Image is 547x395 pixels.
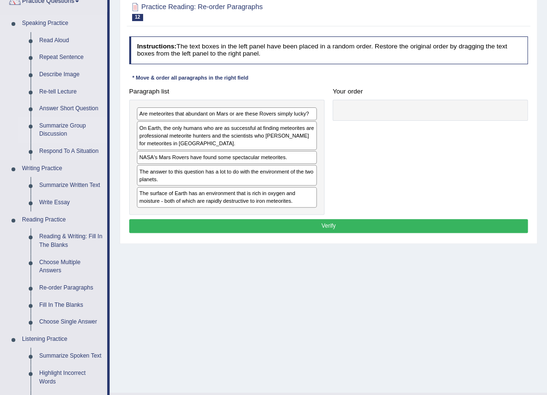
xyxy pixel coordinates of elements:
[129,219,528,233] button: Verify
[137,187,317,208] div: The surface of Earth has an environment that is rich in oxygen and moisture - both of which are r...
[18,15,107,32] a: Speaking Practice
[129,88,324,95] h4: Paragraph list
[35,100,107,117] a: Answer Short Question
[35,117,107,143] a: Summarize Group Discussion
[137,165,317,186] div: The answer to this question has a lot to do with the environment of the two planets.
[35,177,107,194] a: Summarize Written Text
[137,43,176,50] b: Instructions:
[35,228,107,254] a: Reading & Writing: Fill In The Blanks
[35,66,107,83] a: Describe Image
[137,107,317,120] div: Are meteorites that abundant on Mars or are these Rovers simply lucky?
[35,49,107,66] a: Repeat Sentence
[129,36,528,64] h4: The text boxes in the left panel have been placed in a random order. Restore the original order b...
[137,121,317,150] div: On Earth, the only humans who are as successful at finding meteorites are professional meteorite ...
[35,365,107,390] a: Highlight Incorrect Words
[129,1,377,21] h2: Practice Reading: Re-order Paragraphs
[35,348,107,365] a: Summarize Spoken Text
[35,83,107,101] a: Re-tell Lecture
[35,314,107,331] a: Choose Single Answer
[18,331,107,348] a: Listening Practice
[333,88,528,95] h4: Your order
[132,14,143,21] span: 12
[35,297,107,314] a: Fill In The Blanks
[18,160,107,177] a: Writing Practice
[35,279,107,297] a: Re-order Paragraphs
[18,211,107,229] a: Reading Practice
[35,194,107,211] a: Write Essay
[35,143,107,160] a: Respond To A Situation
[137,151,317,164] div: NASA's Mars Rovers have found some spectacular meteorites.
[35,32,107,49] a: Read Aloud
[35,254,107,279] a: Choose Multiple Answers
[129,74,252,82] div: * Move & order all paragraphs in the right field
